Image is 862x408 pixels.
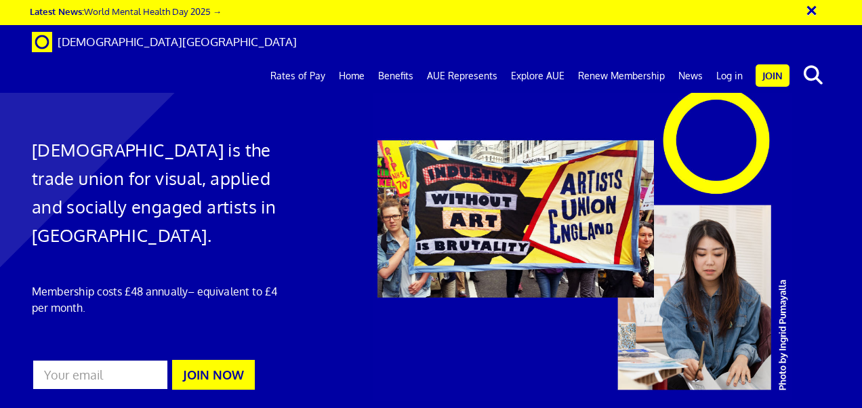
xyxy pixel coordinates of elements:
a: Latest News:World Mental Health Day 2025 → [30,5,222,17]
a: Home [332,59,371,93]
a: News [672,59,710,93]
strong: Latest News: [30,5,84,17]
a: Brand [DEMOGRAPHIC_DATA][GEOGRAPHIC_DATA] [22,25,307,59]
a: Explore AUE [504,59,571,93]
a: Log in [710,59,750,93]
a: Benefits [371,59,420,93]
h1: [DEMOGRAPHIC_DATA] is the trade union for visual, applied and socially engaged artists in [GEOGRA... [32,136,285,249]
a: Join [756,64,789,87]
button: JOIN NOW [172,360,255,390]
button: search [792,61,834,89]
a: AUE Represents [420,59,504,93]
span: [DEMOGRAPHIC_DATA][GEOGRAPHIC_DATA] [58,35,297,49]
a: Rates of Pay [264,59,332,93]
a: Renew Membership [571,59,672,93]
p: Membership costs £48 annually – equivalent to £4 per month. [32,283,285,316]
input: Your email [32,359,169,390]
